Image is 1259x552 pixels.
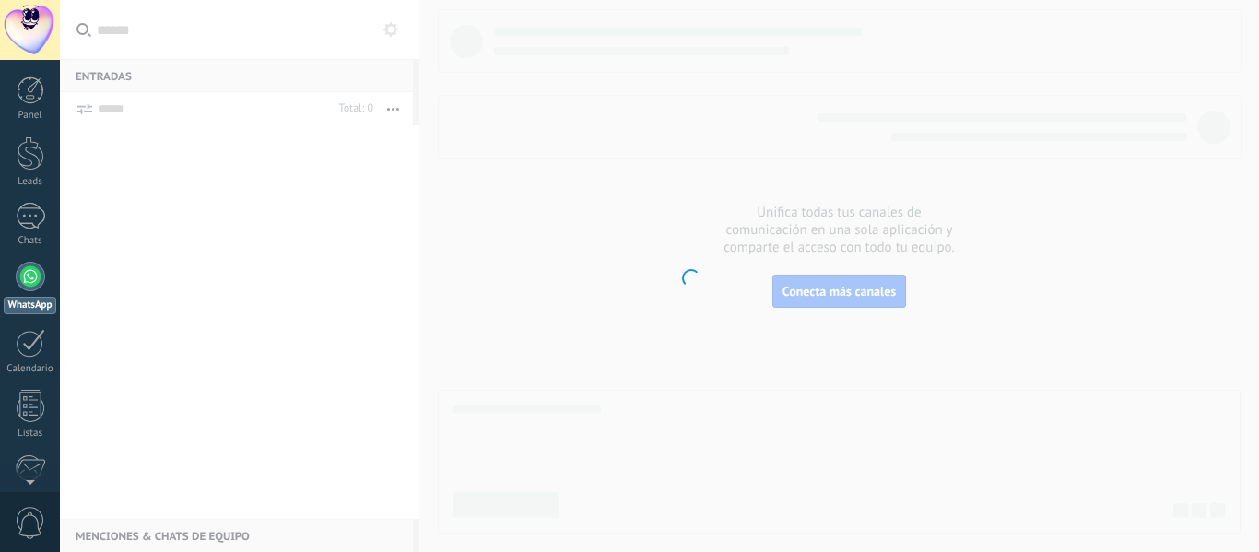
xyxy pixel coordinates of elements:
div: WhatsApp [4,297,56,314]
div: Chats [4,235,57,247]
div: Leads [4,176,57,188]
div: Listas [4,428,57,440]
div: Panel [4,110,57,122]
div: Calendario [4,363,57,375]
